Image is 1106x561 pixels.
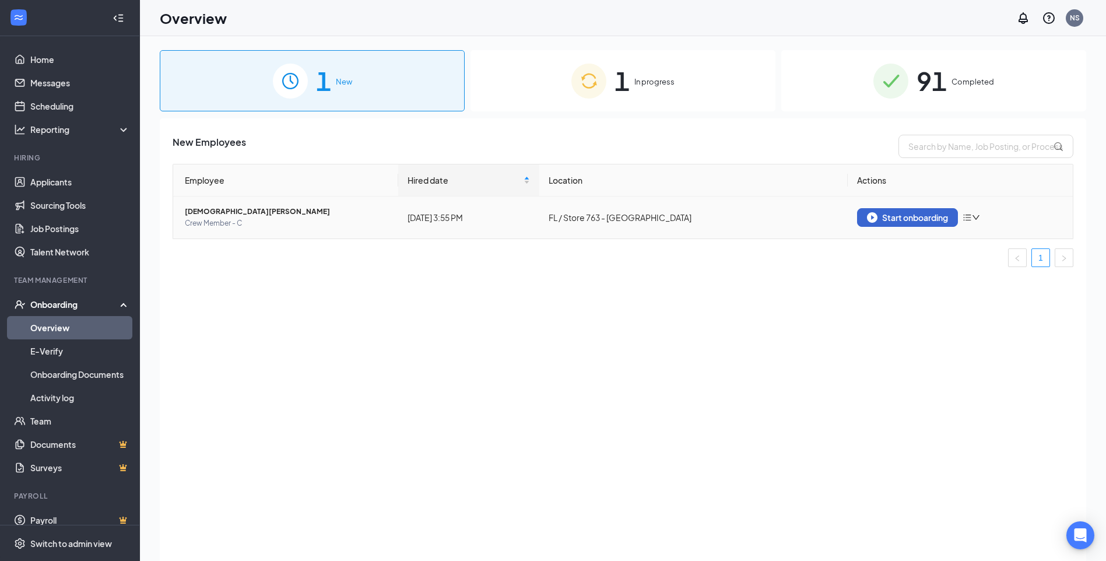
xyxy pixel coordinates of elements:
span: right [1061,255,1068,262]
div: Reporting [30,124,131,135]
th: Location [539,164,848,197]
a: Activity log [30,386,130,409]
div: Hiring [14,153,128,163]
svg: Collapse [113,12,124,24]
input: Search by Name, Job Posting, or Process [898,135,1073,158]
span: 1 [615,61,630,101]
li: Previous Page [1008,248,1027,267]
a: Home [30,48,130,71]
a: Job Postings [30,217,130,240]
svg: Analysis [14,124,26,135]
div: Payroll [14,491,128,501]
th: Actions [848,164,1073,197]
span: New [336,76,352,87]
a: Sourcing Tools [30,194,130,217]
span: bars [963,213,972,222]
div: Team Management [14,275,128,285]
a: Talent Network [30,240,130,264]
li: Next Page [1055,248,1073,267]
span: Hired date [408,174,522,187]
a: E-Verify [30,339,130,363]
div: Onboarding [30,299,120,310]
span: Completed [951,76,994,87]
a: Scheduling [30,94,130,118]
div: [DATE] 3:55 PM [408,211,531,224]
a: Team [30,409,130,433]
a: DocumentsCrown [30,433,130,456]
a: 1 [1032,249,1049,267]
h1: Overview [160,8,227,28]
button: Start onboarding [857,208,958,227]
span: down [972,213,980,222]
span: In progress [634,76,675,87]
svg: Notifications [1016,11,1030,25]
a: Overview [30,316,130,339]
div: Switch to admin view [30,538,112,549]
li: 1 [1031,248,1050,267]
a: SurveysCrown [30,456,130,479]
div: NS [1070,13,1080,23]
svg: UserCheck [14,299,26,310]
span: New Employees [173,135,246,158]
svg: QuestionInfo [1042,11,1056,25]
span: [DEMOGRAPHIC_DATA][PERSON_NAME] [185,206,389,218]
button: right [1055,248,1073,267]
span: left [1014,255,1021,262]
a: PayrollCrown [30,509,130,532]
svg: WorkstreamLogo [13,12,24,23]
th: Employee [173,164,398,197]
span: Crew Member - C [185,218,389,229]
span: 1 [316,61,331,101]
a: Messages [30,71,130,94]
td: FL / Store 763 - [GEOGRAPHIC_DATA] [539,197,848,239]
a: Applicants [30,170,130,194]
a: Onboarding Documents [30,363,130,386]
div: Open Intercom Messenger [1066,521,1094,549]
button: left [1008,248,1027,267]
div: Start onboarding [867,212,948,223]
span: 91 [917,61,947,101]
svg: Settings [14,538,26,549]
